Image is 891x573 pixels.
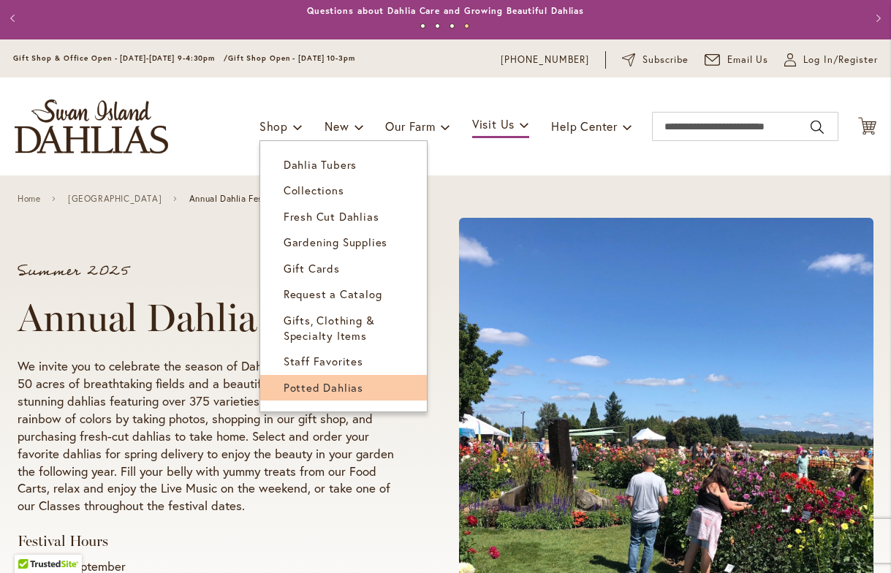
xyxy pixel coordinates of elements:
p: Summer 2025 [18,264,403,278]
a: store logo [15,99,168,153]
span: Annual Dahlia Festival [189,194,281,204]
a: Log In/Register [784,53,878,67]
a: [GEOGRAPHIC_DATA] [68,194,162,204]
span: Subscribe [642,53,689,67]
span: Email Us [727,53,769,67]
a: Subscribe [622,53,689,67]
span: Log In/Register [803,53,878,67]
span: Potted Dahlias [284,380,363,395]
span: Request a Catalog [284,286,382,301]
a: [PHONE_NUMBER] [501,53,589,67]
button: 3 of 4 [450,23,455,29]
span: Collections [284,183,344,197]
h1: Annual Dahlia Festival [18,296,403,340]
a: Gift Cards [260,256,427,281]
span: Dahlia Tubers [284,157,357,172]
span: Gift Shop & Office Open - [DATE]-[DATE] 9-4:30pm / [13,53,228,63]
span: Our Farm [385,118,435,134]
a: Home [18,194,40,204]
span: Gardening Supplies [284,235,387,249]
span: Gifts, Clothing & Specialty Items [284,313,375,343]
button: 2 of 4 [435,23,440,29]
span: Help Center [551,118,618,134]
a: Questions about Dahlia Care and Growing Beautiful Dahlias [307,5,584,16]
button: Next [862,4,891,33]
span: Gift Shop Open - [DATE] 10-3pm [228,53,355,63]
span: Fresh Cut Dahlias [284,209,379,224]
span: Staff Favorites [284,354,363,368]
a: Email Us [705,53,769,67]
span: New [325,118,349,134]
span: Shop [259,118,288,134]
p: We invite you to celebrate the season of Dahlias! Stroll through almost 50 acres of breathtaking ... [18,357,403,515]
span: Visit Us [472,116,515,132]
button: 1 of 4 [420,23,425,29]
button: 4 of 4 [464,23,469,29]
